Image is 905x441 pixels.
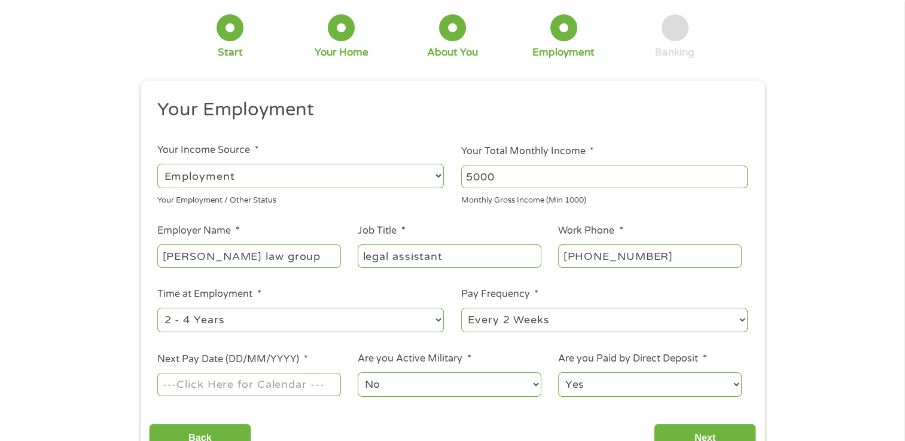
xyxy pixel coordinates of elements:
label: Job Title [358,225,405,237]
div: Your Home [315,46,368,59]
label: Your Total Monthly Income [461,145,594,158]
input: 1800 [461,166,748,188]
input: Cashier [358,244,541,267]
label: Time at Employment [157,288,261,301]
div: Start [218,46,243,59]
label: Work Phone [558,225,623,237]
input: ---Click Here for Calendar --- [157,373,340,396]
label: Pay Frequency [461,288,538,301]
label: Next Pay Date (DD/MM/YYYY) [157,353,307,366]
input: Walmart [157,244,340,267]
div: Banking [655,46,694,59]
label: Are you Paid by Direct Deposit [558,353,706,365]
div: Monthly Gross Income (Min 1000) [461,191,748,207]
input: (231) 754-4010 [558,244,741,267]
div: Employment [532,46,595,59]
div: About You [427,46,478,59]
label: Are you Active Military [358,353,471,365]
label: Your Income Source [157,144,258,157]
h2: Your Employment [157,98,739,122]
label: Employer Name [157,225,239,237]
div: Your Employment / Other Status [157,191,444,207]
